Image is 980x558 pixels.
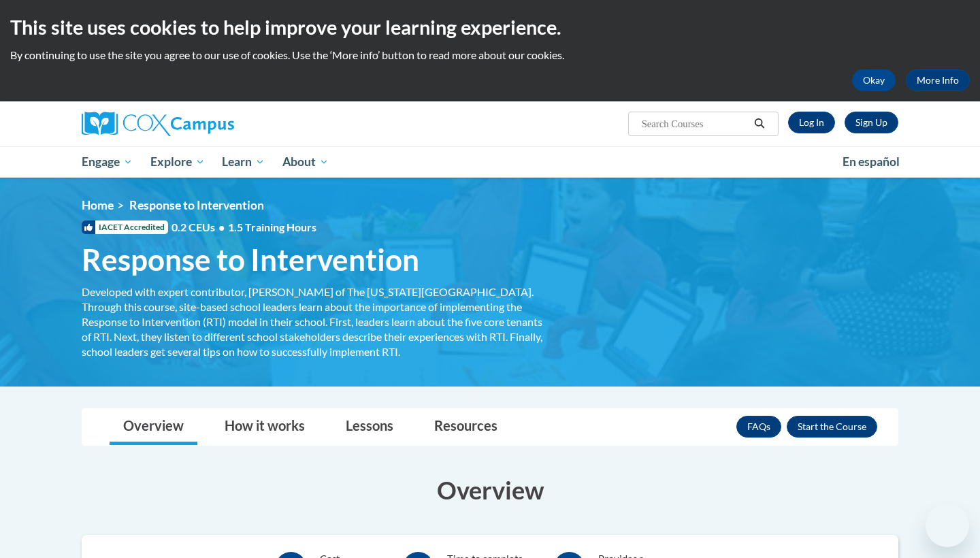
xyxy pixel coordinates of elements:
[228,220,316,233] span: 1.5 Training Hours
[110,409,197,445] a: Overview
[926,504,969,547] iframe: Button to launch messaging window
[218,220,225,233] span: •
[142,146,214,178] a: Explore
[211,409,318,445] a: How it works
[82,112,340,136] a: Cox Campus
[749,116,770,132] button: Search
[171,220,316,235] span: 0.2 CEUs
[73,146,142,178] a: Engage
[61,146,919,178] div: Main menu
[906,69,970,91] a: More Info
[843,154,900,169] span: En español
[82,112,234,136] img: Cox Campus
[82,154,133,170] span: Engage
[222,154,265,170] span: Learn
[82,242,419,278] span: Response to Intervention
[129,198,264,212] span: Response to Intervention
[788,112,835,133] a: Log In
[82,198,114,212] a: Home
[787,416,877,438] button: Enroll
[736,416,781,438] a: FAQs
[10,48,970,63] p: By continuing to use the site you agree to our use of cookies. Use the ‘More info’ button to read...
[150,154,205,170] span: Explore
[845,112,898,133] a: Register
[82,284,551,359] div: Developed with expert contributor, [PERSON_NAME] of The [US_STATE][GEOGRAPHIC_DATA]. Through this...
[274,146,338,178] a: About
[82,220,168,234] span: IACET Accredited
[640,116,749,132] input: Search Courses
[852,69,896,91] button: Okay
[213,146,274,178] a: Learn
[82,473,898,507] h3: Overview
[834,148,909,176] a: En español
[421,409,511,445] a: Resources
[332,409,407,445] a: Lessons
[10,14,970,41] h2: This site uses cookies to help improve your learning experience.
[282,154,329,170] span: About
